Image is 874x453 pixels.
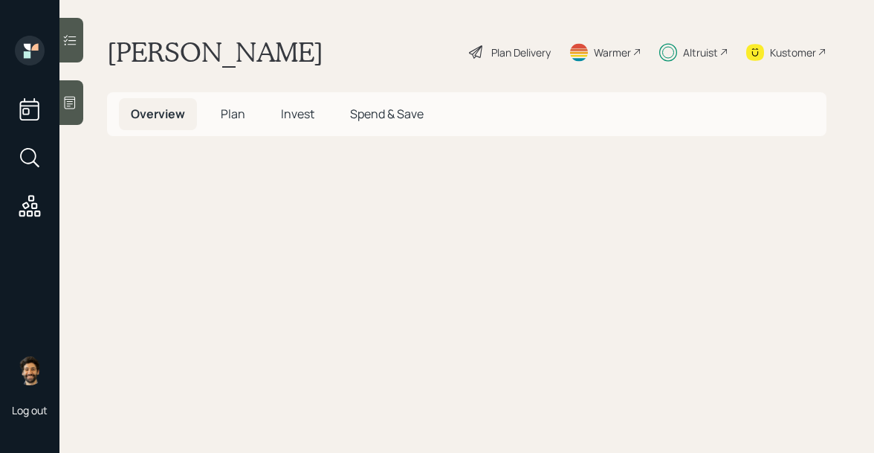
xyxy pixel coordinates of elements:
div: Plan Delivery [491,45,551,60]
h1: [PERSON_NAME] [107,36,323,68]
span: Invest [281,106,314,122]
img: eric-schwartz-headshot.png [15,356,45,385]
div: Log out [12,403,48,417]
span: Plan [221,106,245,122]
div: Warmer [594,45,631,60]
div: Altruist [683,45,718,60]
span: Spend & Save [350,106,424,122]
span: Overview [131,106,185,122]
div: Kustomer [770,45,816,60]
